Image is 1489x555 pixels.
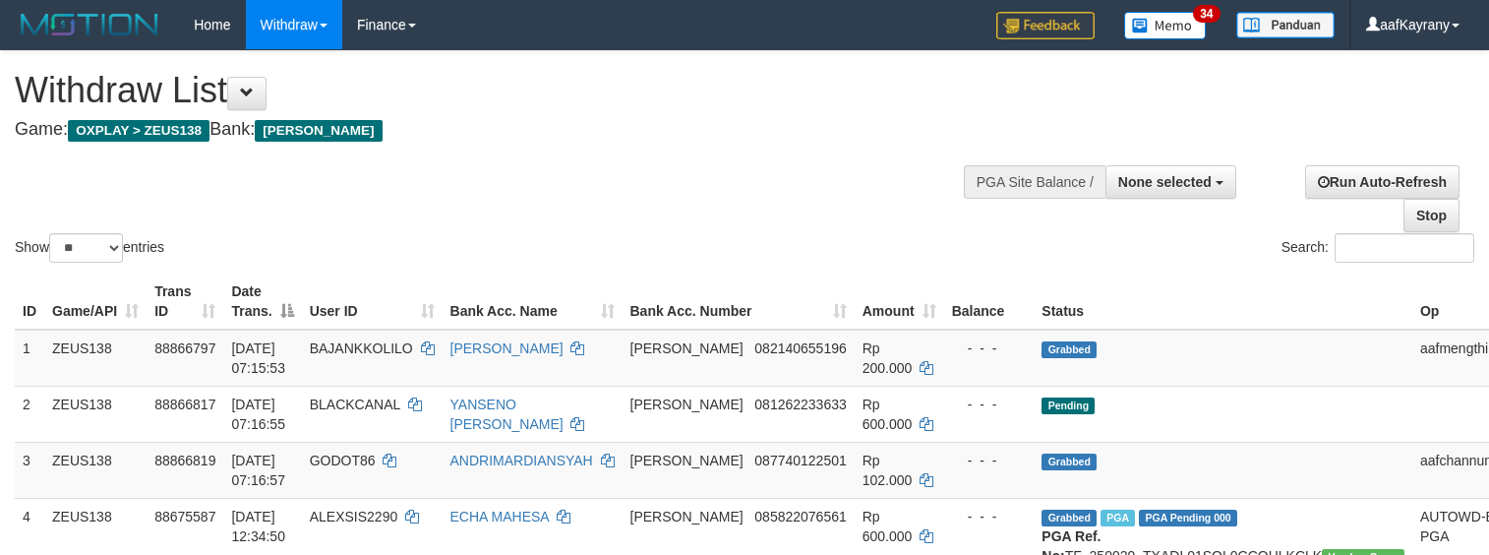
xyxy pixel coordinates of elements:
span: [PERSON_NAME] [630,340,744,356]
td: 2 [15,386,44,442]
span: OXPLAY > ZEUS138 [68,120,209,142]
span: Copy 085822076561 to clipboard [754,509,846,524]
td: ZEUS138 [44,386,147,442]
span: PGA Pending [1139,510,1237,526]
span: [PERSON_NAME] [630,397,744,412]
button: None selected [1105,165,1236,199]
td: ZEUS138 [44,330,147,387]
span: [PERSON_NAME] [630,509,744,524]
div: - - - [952,451,1027,470]
span: None selected [1118,174,1212,190]
span: Grabbed [1042,454,1097,470]
img: Feedback.jpg [996,12,1095,39]
span: Rp 600.000 [863,397,913,432]
span: Pending [1042,398,1095,414]
span: Rp 600.000 [863,509,913,544]
span: 34 [1193,5,1220,23]
h1: Withdraw List [15,71,973,110]
div: - - - [952,395,1027,414]
th: Game/API: activate to sort column ascending [44,274,147,330]
span: Rp 200.000 [863,340,913,376]
span: [DATE] 07:15:53 [231,340,285,376]
th: Status [1034,274,1412,330]
div: PGA Site Balance / [964,165,1105,199]
span: Copy 082140655196 to clipboard [754,340,846,356]
span: Marked by aafpengsreynich [1101,510,1135,526]
h4: Game: Bank: [15,120,973,140]
td: 1 [15,330,44,387]
div: - - - [952,339,1027,358]
th: Balance [944,274,1035,330]
input: Search: [1335,233,1474,263]
a: ANDRIMARDIANSYAH [450,453,593,468]
th: Bank Acc. Name: activate to sort column ascending [443,274,623,330]
span: [DATE] 07:16:57 [231,453,285,488]
div: - - - [952,507,1027,526]
span: BLACKCANAL [310,397,400,412]
td: 3 [15,442,44,498]
span: 88866819 [154,453,215,468]
img: panduan.png [1236,12,1335,38]
span: [PERSON_NAME] [255,120,382,142]
label: Show entries [15,233,164,263]
span: ALEXSIS2290 [310,509,398,524]
img: MOTION_logo.png [15,10,164,39]
td: ZEUS138 [44,442,147,498]
th: Trans ID: activate to sort column ascending [147,274,223,330]
span: [DATE] 12:34:50 [231,509,285,544]
span: 88675587 [154,509,215,524]
img: Button%20Memo.svg [1124,12,1207,39]
span: Grabbed [1042,510,1097,526]
span: [DATE] 07:16:55 [231,397,285,432]
span: Copy 081262233633 to clipboard [754,397,846,412]
th: Bank Acc. Number: activate to sort column ascending [623,274,855,330]
th: User ID: activate to sort column ascending [302,274,443,330]
span: [PERSON_NAME] [630,453,744,468]
th: Amount: activate to sort column ascending [855,274,944,330]
a: YANSENO [PERSON_NAME] [450,397,564,432]
span: BAJANKKOLILO [310,340,413,356]
span: Copy 087740122501 to clipboard [754,453,846,468]
a: Stop [1403,199,1459,232]
a: ECHA MAHESA [450,509,549,524]
span: 88866817 [154,397,215,412]
span: Rp 102.000 [863,453,913,488]
span: GODOT86 [310,453,376,468]
a: [PERSON_NAME] [450,340,564,356]
th: Date Trans.: activate to sort column descending [223,274,301,330]
span: Grabbed [1042,341,1097,358]
select: Showentries [49,233,123,263]
a: Run Auto-Refresh [1305,165,1459,199]
label: Search: [1281,233,1474,263]
span: 88866797 [154,340,215,356]
th: ID [15,274,44,330]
